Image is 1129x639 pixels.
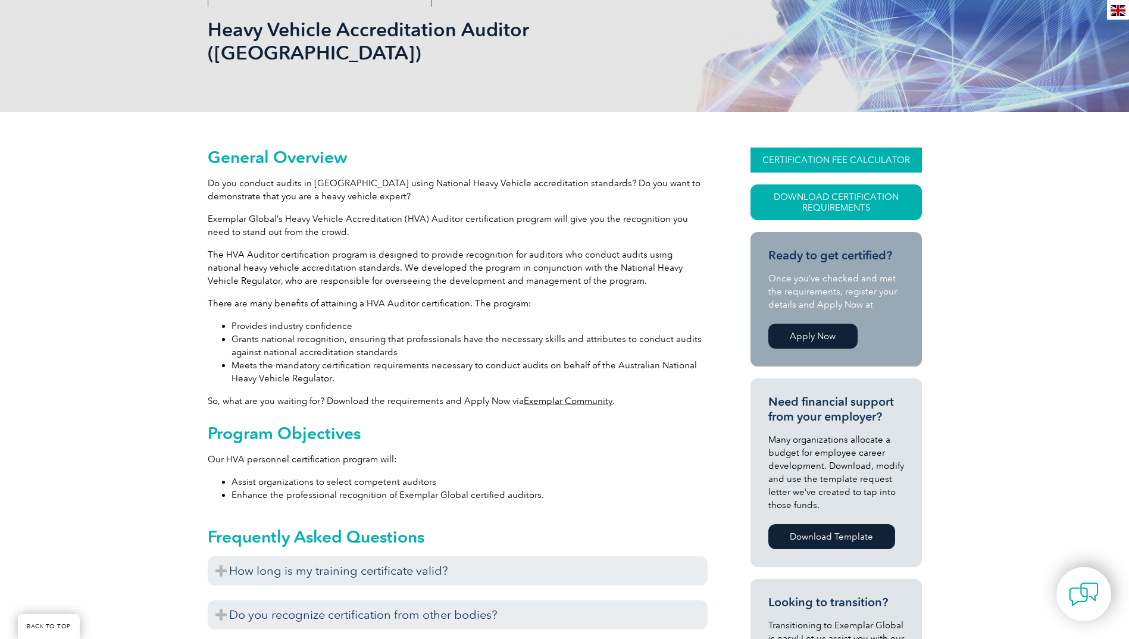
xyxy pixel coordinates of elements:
[208,148,708,167] h2: General Overview
[1111,5,1125,16] img: en
[208,527,708,546] h2: Frequently Asked Questions
[208,18,665,64] h1: Heavy Vehicle Accreditation Auditor ([GEOGRAPHIC_DATA])
[768,248,904,263] h3: Ready to get certified?
[208,248,708,287] p: The HVA Auditor certification program is designed to provide recognition for auditors who conduct...
[768,324,858,349] a: Apply Now
[208,556,708,585] h3: How long is my training certificate valid?
[232,319,708,333] li: Provides industry confidence
[232,333,708,359] li: Grants national recognition, ensuring that professionals have the necessary skills and attributes...
[232,359,708,385] li: Meets the mandatory certification requirements necessary to conduct audits on behalf of the Austr...
[768,524,895,549] a: Download Template
[208,297,708,310] p: There are many benefits of attaining a HVA Auditor certification. The program:
[768,272,904,311] p: Once you’ve checked and met the requirements, register your details and Apply Now at
[208,394,708,408] p: So, what are you waiting for? Download the requirements and Apply Now via .
[768,433,904,512] p: Many organizations allocate a budget for employee career development. Download, modify and use th...
[750,148,922,173] a: CERTIFICATION FEE CALCULATOR
[768,595,904,610] h3: Looking to transition?
[750,184,922,220] a: Download Certification Requirements
[18,614,80,639] a: BACK TO TOP
[524,396,612,406] a: Exemplar Community
[208,600,708,629] h3: Do you recognize certification from other bodies?
[1069,580,1099,609] img: contact-chat.png
[768,394,904,424] h3: Need financial support from your employer?
[208,453,708,466] p: Our HVA personnel certification program will:
[208,177,708,203] p: Do you conduct audits in [GEOGRAPHIC_DATA] using National Heavy Vehicle accreditation standards? ...
[208,424,708,443] h2: Program Objectives
[208,212,708,239] p: Exemplar Global’s Heavy Vehicle Accreditation (HVA) Auditor certification program will give you t...
[232,475,708,488] li: Assist organizations to select competent auditors
[232,488,708,502] li: Enhance the professional recognition of Exemplar Global certified auditors.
